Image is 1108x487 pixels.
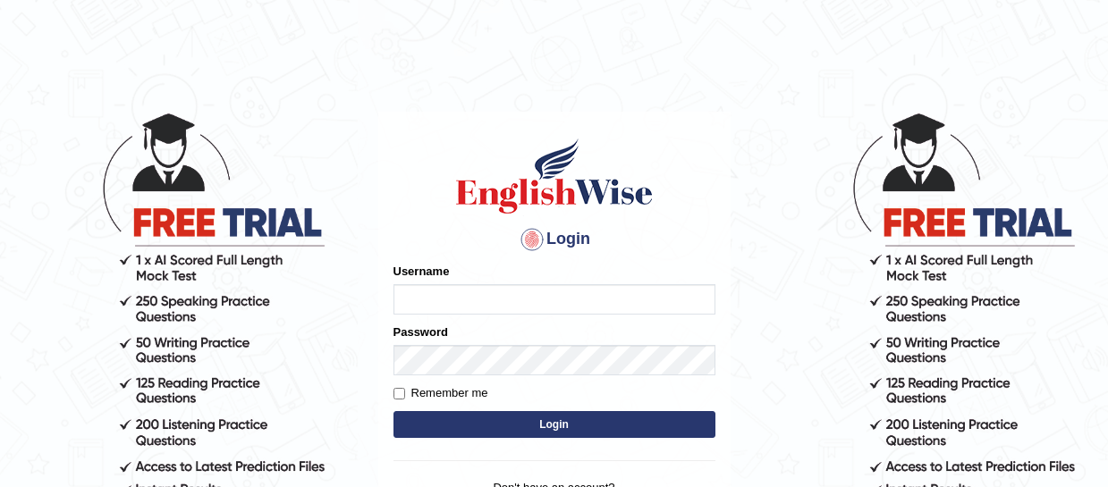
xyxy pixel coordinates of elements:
[393,225,715,254] h4: Login
[393,384,488,402] label: Remember me
[453,136,656,216] img: Logo of English Wise sign in for intelligent practice with AI
[393,263,450,280] label: Username
[393,323,448,340] label: Password
[393,411,715,438] button: Login
[393,388,405,399] input: Remember me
